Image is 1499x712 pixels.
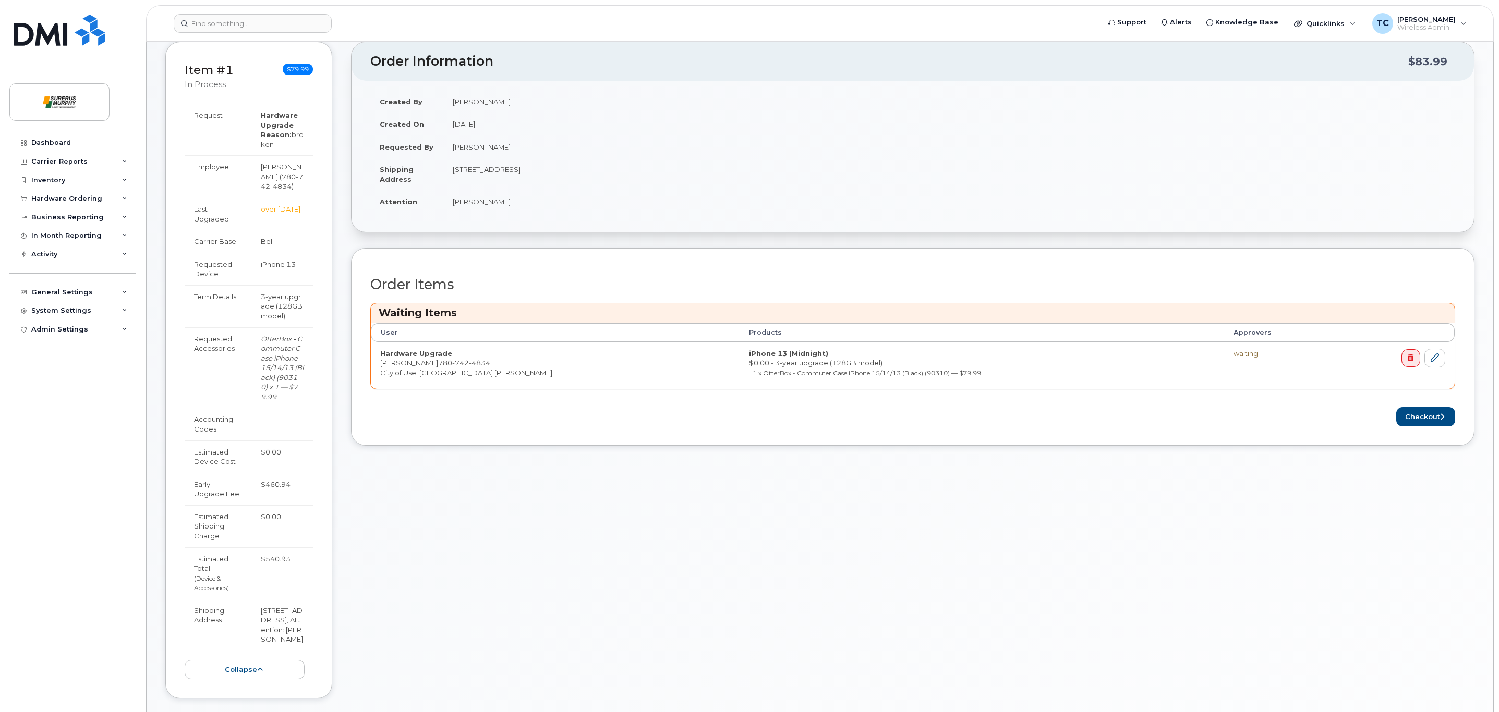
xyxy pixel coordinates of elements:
span: Support [1117,17,1146,28]
th: User [371,323,740,342]
strong: Hardware Upgrade [380,349,452,358]
td: [PERSON_NAME] [443,190,1455,213]
span: Alerts [1170,17,1192,28]
span: 4834 [469,359,490,367]
div: Quicklinks [1287,13,1363,34]
h2: Order Items [370,277,1455,292]
span: 4834 [270,182,292,190]
h3: Waiting Items [379,306,1447,320]
a: Item #1 [185,63,234,77]
span: 742 [452,359,469,367]
h2: Order Information [370,54,1408,69]
td: Estimated Shipping Charge [185,505,251,547]
span: Knowledge Base [1215,17,1278,28]
span: Wireless Admin [1397,23,1456,32]
strong: Requested By [380,143,433,151]
td: Term Details [185,285,251,327]
span: 742 [261,173,303,191]
td: Requested Device [185,253,251,285]
td: $0.00 [251,505,313,547]
div: waiting [1234,349,1325,359]
td: [DATE] [443,113,1455,136]
td: iPhone 13 [251,253,313,285]
td: Request [185,104,251,155]
span: 780 [261,173,303,191]
td: $540.93 [251,547,313,599]
td: Carrier Base [185,230,251,253]
span: $79.99 [283,64,313,75]
td: Early Upgrade Fee [185,473,251,505]
span: Quicklinks [1307,19,1345,28]
strong: Reason: [261,130,292,139]
strong: Created By [380,97,422,106]
td: Accounting Codes [185,408,251,440]
th: Approvers [1224,323,1334,342]
div: $83.99 [1408,52,1447,71]
span: TC [1376,17,1389,30]
td: [STREET_ADDRESS], Attention: [PERSON_NAME] [251,599,313,650]
i: OtterBox - Commuter Case iPhone 15/14/13 (Black) (90310) x 1 — $79.99 [261,335,304,401]
td: $460.94 [251,473,313,505]
div: Thomas Campbell [1365,13,1474,34]
td: [PERSON_NAME] ( ) [251,155,313,198]
td: Estimated Device Cost [185,440,251,473]
small: (Device & Accessories) [194,574,229,592]
a: Alerts [1154,12,1199,33]
button: Checkout [1396,407,1455,426]
td: $0.00 - 3-year upgrade (128GB model) [740,342,1224,389]
a: Support [1101,12,1154,33]
td: [STREET_ADDRESS] [443,158,1455,190]
span: [PERSON_NAME] [1397,15,1456,23]
td: Last Upgraded [185,198,251,230]
td: 3-year upgrade (128GB model) [251,285,313,327]
td: [PERSON_NAME] [443,90,1455,113]
strong: Hardware Upgrade [261,111,298,129]
a: Knowledge Base [1199,12,1286,33]
td: Bell [251,230,313,253]
strong: Attention [380,198,417,206]
th: Products [740,323,1224,342]
span: over [DATE] [261,205,300,213]
td: $0.00 [251,440,313,473]
td: broken [251,104,313,155]
td: [PERSON_NAME] [443,136,1455,158]
strong: Shipping Address [380,165,414,183]
span: 780 [438,359,490,367]
input: Find something... [174,14,332,33]
strong: Created On [380,120,424,128]
strong: iPhone 13 (Midnight) [749,349,828,358]
td: Requested Accessories [185,327,251,408]
td: [PERSON_NAME] City of Use: [GEOGRAPHIC_DATA] [PERSON_NAME] [371,342,740,389]
td: Employee [185,155,251,198]
small: in process [185,80,226,89]
td: Shipping Address [185,599,251,650]
td: Estimated Total [185,547,251,599]
small: 1 x OtterBox - Commuter Case iPhone 15/14/13 (Black) (90310) — $79.99 [753,369,981,377]
button: collapse [185,660,305,679]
